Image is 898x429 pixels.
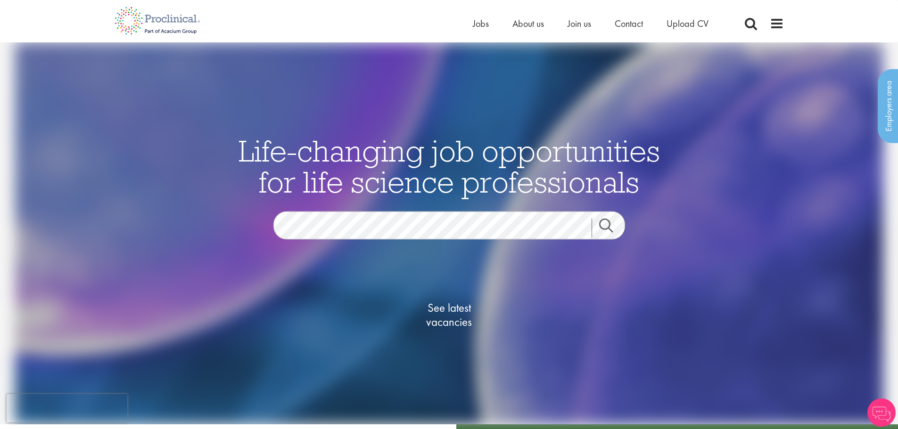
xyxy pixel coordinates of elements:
[402,263,496,367] a: See latestvacancies
[512,17,544,30] a: About us
[592,219,632,237] a: Job search submit button
[473,17,489,30] a: Jobs
[867,398,896,427] img: Chatbot
[568,17,591,30] a: Join us
[667,17,709,30] a: Upload CV
[15,42,883,424] img: candidate home
[402,301,496,329] span: See latest vacancies
[239,132,660,201] span: Life-changing job opportunities for life science professionals
[7,394,127,422] iframe: reCAPTCHA
[615,17,643,30] a: Contact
